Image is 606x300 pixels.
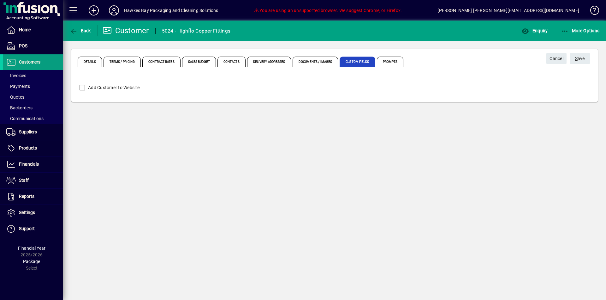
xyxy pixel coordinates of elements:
[254,8,402,13] span: You are using an unsupported browser. We suggest Chrome, or Firefox.
[19,178,29,183] span: Staff
[19,129,37,134] span: Suppliers
[70,28,91,33] span: Back
[18,246,45,251] span: Financial Year
[3,205,63,221] a: Settings
[19,59,40,64] span: Customers
[3,140,63,156] a: Products
[575,53,585,64] span: ave
[6,105,33,110] span: Backorders
[6,84,30,89] span: Payments
[3,81,63,92] a: Payments
[162,26,231,36] div: 5024 - Highflo Copper Fittings
[3,70,63,81] a: Invoices
[293,57,338,67] span: Documents / Images
[19,145,37,150] span: Products
[19,210,35,215] span: Settings
[104,5,124,16] button: Profile
[340,57,375,67] span: Custom Fields
[84,5,104,16] button: Add
[19,27,31,32] span: Home
[560,25,601,36] button: More Options
[19,194,34,199] span: Reports
[561,28,600,33] span: More Options
[437,5,579,15] div: [PERSON_NAME] [PERSON_NAME][EMAIL_ADDRESS][DOMAIN_NAME]
[19,226,35,231] span: Support
[520,25,549,36] button: Enquiry
[68,25,92,36] button: Back
[142,57,180,67] span: Contract Rates
[87,84,140,91] label: Add Customer to Website
[103,26,149,36] div: Customer
[585,1,598,22] a: Knowledge Base
[3,221,63,237] a: Support
[377,57,404,67] span: Prompts
[3,189,63,205] a: Reports
[19,43,27,48] span: POS
[63,25,98,36] app-page-header-button: Back
[3,124,63,140] a: Suppliers
[546,53,567,64] button: Cancel
[575,56,578,61] span: S
[19,162,39,167] span: Financials
[247,57,291,67] span: Delivery Addresses
[104,57,141,67] span: Terms / Pricing
[3,113,63,124] a: Communications
[78,57,102,67] span: Details
[6,95,24,100] span: Quotes
[550,53,563,64] span: Cancel
[6,116,44,121] span: Communications
[217,57,246,67] span: Contacts
[23,259,40,264] span: Package
[3,92,63,102] a: Quotes
[3,22,63,38] a: Home
[3,156,63,172] a: Financials
[521,28,548,33] span: Enquiry
[6,73,26,78] span: Invoices
[124,5,218,15] div: Hawkes Bay Packaging and Cleaning Solutions
[3,38,63,54] a: POS
[182,57,216,67] span: Sales Budget
[3,173,63,188] a: Staff
[570,53,590,64] button: Save
[3,102,63,113] a: Backorders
